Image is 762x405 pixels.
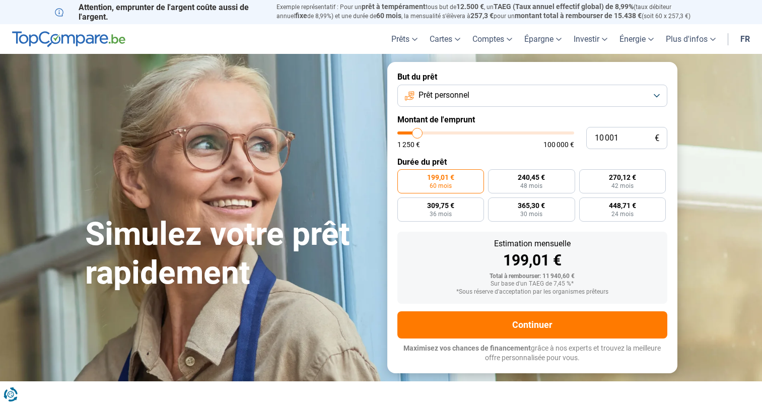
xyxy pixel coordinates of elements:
[397,72,667,82] label: But du prêt
[419,90,469,101] span: Prêt personnel
[734,24,756,54] a: fr
[295,12,307,20] span: fixe
[85,215,375,293] h1: Simulez votre prêt rapidement
[403,344,531,352] span: Maximisez vos chances de financement
[515,12,642,20] span: montant total à rembourser de 15.438 €
[55,3,264,22] p: Attention, emprunter de l'argent coûte aussi de l'argent.
[405,240,659,248] div: Estimation mensuelle
[397,157,667,167] label: Durée du prêt
[520,183,542,189] span: 48 mois
[470,12,494,20] span: 257,3 €
[430,183,452,189] span: 60 mois
[427,202,454,209] span: 309,75 €
[405,289,659,296] div: *Sous réserve d'acceptation par les organismes prêteurs
[568,24,613,54] a: Investir
[405,253,659,268] div: 199,01 €
[397,141,420,148] span: 1 250 €
[362,3,426,11] span: prêt à tempérament
[397,115,667,124] label: Montant de l'emprunt
[660,24,722,54] a: Plus d'infos
[405,273,659,280] div: Total à rembourser: 11 940,60 €
[405,281,659,288] div: Sur base d'un TAEG de 7,45 %*
[494,3,634,11] span: TAEG (Taux annuel effectif global) de 8,99%
[397,311,667,339] button: Continuer
[397,85,667,107] button: Prêt personnel
[613,24,660,54] a: Énergie
[609,174,636,181] span: 270,12 €
[397,344,667,363] p: grâce à nos experts et trouvez la meilleure offre personnalisée pour vous.
[518,202,545,209] span: 365,30 €
[466,24,518,54] a: Comptes
[518,174,545,181] span: 240,45 €
[427,174,454,181] span: 199,01 €
[424,24,466,54] a: Cartes
[456,3,484,11] span: 12.500 €
[611,183,634,189] span: 42 mois
[655,134,659,143] span: €
[430,211,452,217] span: 36 mois
[12,31,125,47] img: TopCompare
[611,211,634,217] span: 24 mois
[520,211,542,217] span: 30 mois
[376,12,401,20] span: 60 mois
[543,141,574,148] span: 100 000 €
[276,3,708,21] p: Exemple représentatif : Pour un tous but de , un (taux débiteur annuel de 8,99%) et une durée de ...
[518,24,568,54] a: Épargne
[385,24,424,54] a: Prêts
[609,202,636,209] span: 448,71 €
